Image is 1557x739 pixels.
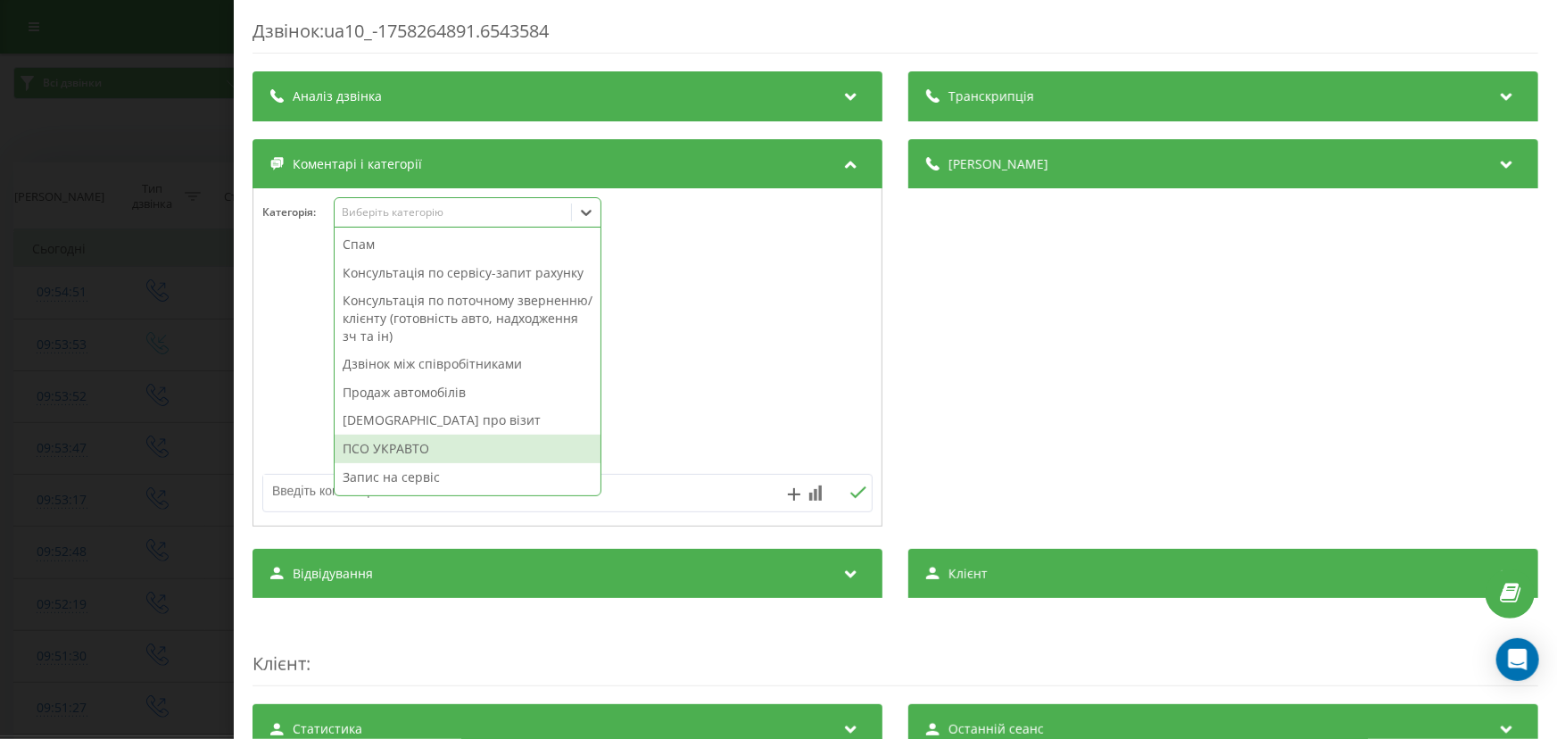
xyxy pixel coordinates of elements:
span: Клієнт [948,565,988,583]
span: Останній сеанс [948,720,1044,738]
span: Відвідування [293,565,373,583]
span: Транскрипція [948,87,1034,105]
span: Аналіз дзвінка [293,87,382,105]
div: Спам [335,230,600,259]
div: Придбання запасних частин [335,491,600,519]
span: Статистика [293,720,362,738]
div: [DEMOGRAPHIC_DATA] про візит [335,406,600,435]
div: Продаж автомобілів [335,378,600,407]
div: Консультація по сервісу-запит рахунку [335,259,600,287]
h4: Категорія : [262,206,334,219]
div: : [253,616,1538,686]
div: Дзвінок : ua10_-1758264891.6543584 [253,19,1538,54]
div: Запис на сервіс [335,463,600,492]
span: [PERSON_NAME] [948,155,1048,173]
div: Виберіть категорію [341,205,564,220]
span: Коментарі і категорії [293,155,422,173]
div: Консультація по поточному зверненню/клієнту (готовність авто, надходження зч та ін) [335,286,600,350]
div: ПСО УКРАВТО [335,435,600,463]
span: Клієнт [253,652,306,676]
div: Open Intercom Messenger [1496,638,1539,681]
div: Дзвінок між співробітниками [335,350,600,378]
